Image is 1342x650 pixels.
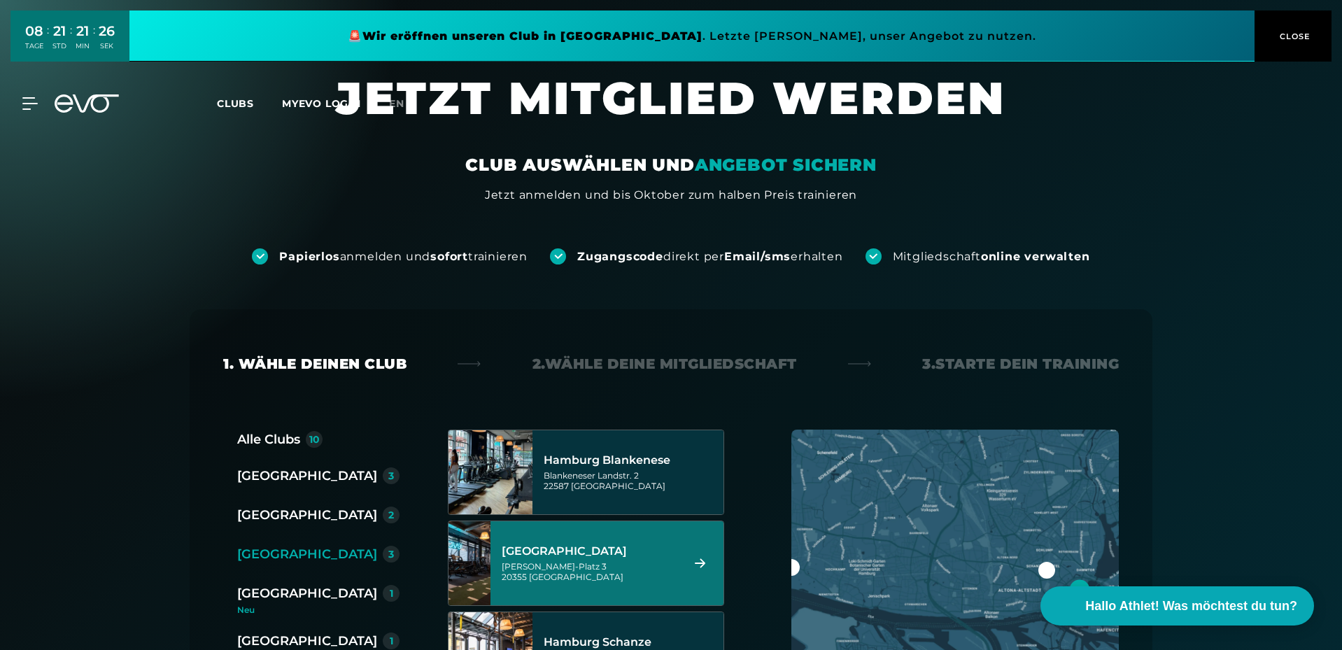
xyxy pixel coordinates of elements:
[430,250,468,263] strong: sofort
[279,250,339,263] strong: Papierlos
[448,430,532,514] img: Hamburg Blankenese
[922,354,1119,374] div: 3. Starte dein Training
[93,22,95,59] div: :
[1255,10,1332,62] button: CLOSE
[388,510,394,520] div: 2
[217,97,282,110] a: Clubs
[237,505,377,525] div: [GEOGRAPHIC_DATA]
[389,97,404,110] span: en
[70,22,72,59] div: :
[1276,30,1311,43] span: CLOSE
[724,250,791,263] strong: Email/sms
[577,249,842,264] div: direkt per erhalten
[388,471,394,481] div: 3
[532,354,797,374] div: 2. Wähle deine Mitgliedschaft
[309,434,320,444] div: 10
[577,250,663,263] strong: Zugangscode
[389,96,421,112] a: en
[981,250,1090,263] strong: online verwalten
[76,21,90,41] div: 21
[237,466,377,486] div: [GEOGRAPHIC_DATA]
[544,470,719,491] div: Blankeneser Landstr. 2 22587 [GEOGRAPHIC_DATA]
[544,635,719,649] div: Hamburg Schanze
[279,249,528,264] div: anmelden und trainieren
[485,187,857,204] div: Jetzt anmelden und bis Oktober zum halben Preis trainieren
[390,588,393,598] div: 1
[25,41,43,51] div: TAGE
[52,41,66,51] div: STD
[502,544,677,558] div: [GEOGRAPHIC_DATA]
[1040,586,1314,626] button: Hallo Athlet! Was möchtest du tun?
[237,544,377,564] div: [GEOGRAPHIC_DATA]
[25,21,43,41] div: 08
[502,561,677,582] div: [PERSON_NAME]-Platz 3 20355 [GEOGRAPHIC_DATA]
[465,154,876,176] div: CLUB AUSWÄHLEN UND
[388,549,394,559] div: 3
[76,41,90,51] div: MIN
[223,354,407,374] div: 1. Wähle deinen Club
[237,584,377,603] div: [GEOGRAPHIC_DATA]
[47,22,49,59] div: :
[237,606,411,614] div: Neu
[99,41,115,51] div: SEK
[282,97,361,110] a: MYEVO LOGIN
[1085,597,1297,616] span: Hallo Athlet! Was möchtest du tun?
[52,21,66,41] div: 21
[99,21,115,41] div: 26
[237,430,300,449] div: Alle Clubs
[893,249,1090,264] div: Mitgliedschaft
[695,155,877,175] em: ANGEBOT SICHERN
[428,521,511,605] img: Hamburg Stadthausbrücke
[544,453,719,467] div: Hamburg Blankenese
[217,97,254,110] span: Clubs
[390,636,393,646] div: 1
